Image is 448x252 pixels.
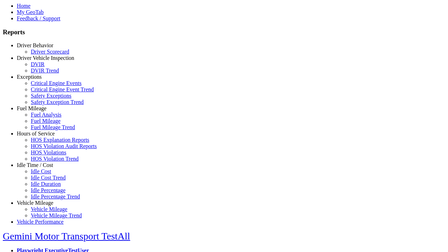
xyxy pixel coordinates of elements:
a: Fuel Analysis [31,112,62,118]
a: Driver Vehicle Inspection [17,55,74,61]
a: Feedback / Support [17,15,60,21]
a: Idle Percentage Trend [31,194,80,199]
a: HOS Violations [31,149,66,155]
a: Critical Engine Event Trend [31,86,94,92]
a: Home [17,3,30,9]
a: Idle Cost [31,168,51,174]
a: Gemini Motor Transport TestAll [3,231,130,241]
a: Driver Behavior [17,42,53,48]
a: DVIR Trend [31,68,59,73]
a: Fuel Mileage [17,105,47,111]
a: Idle Cost Trend [31,175,66,181]
a: Safety Exceptions [31,93,71,99]
a: Fuel Mileage [31,118,61,124]
a: Hours of Service [17,131,55,136]
a: DVIR [31,61,44,67]
a: Fuel Mileage Trend [31,124,75,130]
a: HOS Violation Trend [31,156,79,162]
a: Vehicle Performance [17,219,64,225]
a: Vehicle Mileage [17,200,53,206]
a: Vehicle Mileage [31,206,67,212]
a: Idle Time / Cost [17,162,53,168]
a: Idle Duration [31,181,61,187]
a: Critical Engine Events [31,80,82,86]
a: My GeoTab [17,9,44,15]
a: HOS Violation Audit Reports [31,143,97,149]
h3: Reports [3,28,445,36]
a: Safety Exception Trend [31,99,84,105]
a: Exceptions [17,74,42,80]
a: Driver Scorecard [31,49,69,55]
a: HOS Explanation Reports [31,137,89,143]
a: Idle Percentage [31,187,65,193]
a: Vehicle Mileage Trend [31,212,82,218]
